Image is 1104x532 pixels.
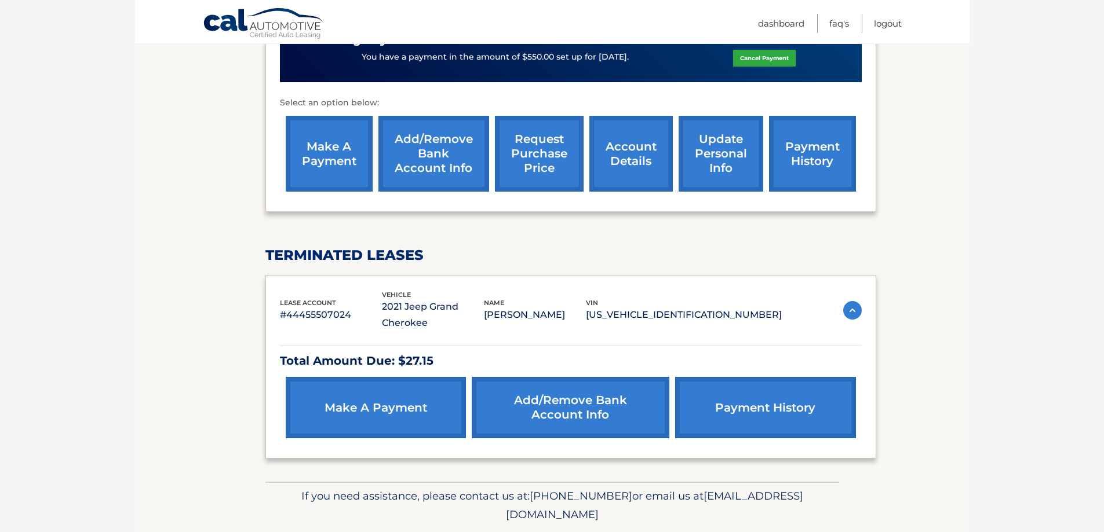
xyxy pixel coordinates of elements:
span: lease account [280,299,336,307]
a: make a payment [286,377,466,438]
a: Logout [874,14,902,33]
a: payment history [675,377,855,438]
p: Total Amount Due: $27.15 [280,351,862,371]
p: You have a payment in the amount of $550.00 set up for [DATE]. [362,51,629,64]
span: vehicle [382,291,411,299]
a: Dashboard [758,14,804,33]
span: vin [586,299,598,307]
span: [EMAIL_ADDRESS][DOMAIN_NAME] [506,489,803,521]
a: update personal info [679,116,763,192]
p: 2021 Jeep Grand Cherokee [382,299,484,331]
span: [PHONE_NUMBER] [530,489,632,502]
a: account details [589,116,673,192]
a: FAQ's [829,14,849,33]
p: If you need assistance, please contact us at: or email us at [273,487,832,524]
a: Cancel Payment [733,50,796,67]
a: request purchase price [495,116,584,192]
a: Add/Remove bank account info [472,377,670,438]
img: accordion-active.svg [843,301,862,320]
a: make a payment [286,116,373,192]
h2: terminated leases [265,247,876,264]
a: Add/Remove bank account info [378,116,489,192]
span: name [484,299,504,307]
a: payment history [769,116,856,192]
a: Cal Automotive [203,8,325,41]
p: [US_VEHICLE_IDENTIFICATION_NUMBER] [586,307,782,323]
p: Select an option below: [280,96,862,110]
p: #44455507024 [280,307,382,323]
p: [PERSON_NAME] [484,307,586,323]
